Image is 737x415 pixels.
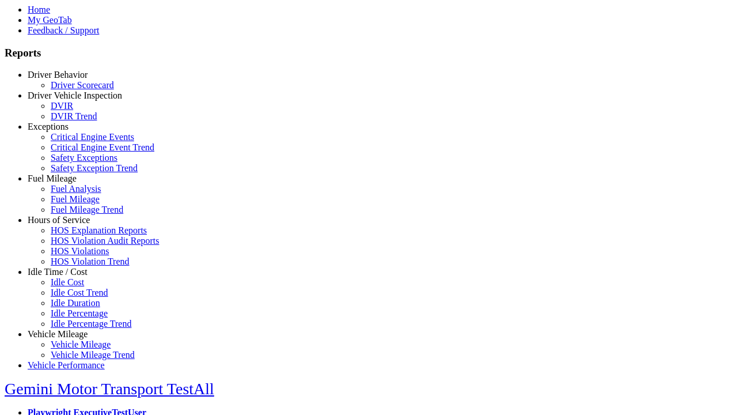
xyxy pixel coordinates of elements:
a: HOS Explanation Reports [51,225,147,235]
a: Vehicle Mileage Trend [51,350,135,360]
a: DVIR [51,101,73,111]
a: Vehicle Mileage [51,339,111,349]
a: Exceptions [28,122,69,131]
a: Gemini Motor Transport TestAll [5,380,214,398]
a: Driver Behavior [28,70,88,80]
a: Idle Percentage Trend [51,319,131,329]
a: Feedback / Support [28,25,99,35]
a: Hours of Service [28,215,90,225]
a: Fuel Analysis [51,184,101,194]
a: HOS Violation Audit Reports [51,236,159,246]
a: Idle Percentage [51,308,108,318]
a: Idle Cost [51,277,84,287]
a: Vehicle Mileage [28,329,88,339]
a: HOS Violation Trend [51,256,130,266]
a: DVIR Trend [51,111,97,121]
a: Home [28,5,50,14]
a: Fuel Mileage [51,194,100,204]
a: Driver Vehicle Inspection [28,90,122,100]
a: Critical Engine Events [51,132,134,142]
a: Fuel Mileage [28,173,77,183]
a: Safety Exception Trend [51,163,138,173]
a: Idle Cost Trend [51,288,108,297]
a: Idle Duration [51,298,100,308]
a: HOS Violations [51,246,109,256]
a: Vehicle Performance [28,360,105,370]
a: Idle Time / Cost [28,267,88,277]
a: My GeoTab [28,15,72,25]
a: Safety Exceptions [51,153,117,163]
h3: Reports [5,47,732,59]
a: Fuel Mileage Trend [51,205,123,214]
a: Driver Scorecard [51,80,114,90]
a: Critical Engine Event Trend [51,142,154,152]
